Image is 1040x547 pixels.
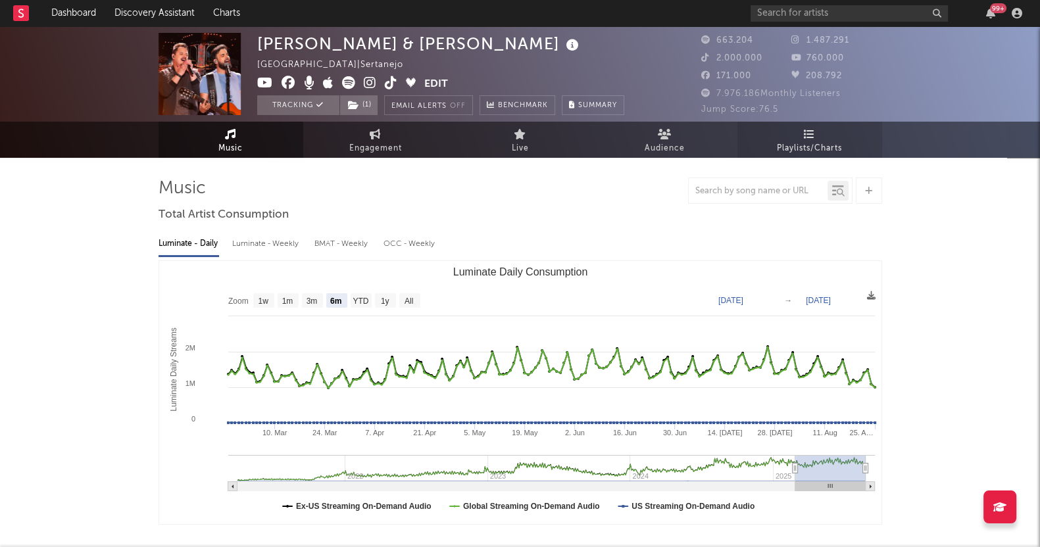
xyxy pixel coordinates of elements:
[303,122,448,158] a: Engagement
[296,502,432,511] text: Ex-US Streaming On-Demand Audio
[593,122,737,158] a: Audience
[257,57,418,73] div: [GEOGRAPHIC_DATA] | Sertanejo
[757,429,792,437] text: 28. [DATE]
[777,141,842,156] span: Playlists/Charts
[737,122,882,158] a: Playlists/Charts
[448,122,593,158] a: Live
[986,8,995,18] button: 99+
[424,76,448,93] button: Edit
[257,95,339,115] button: Tracking
[791,54,844,62] span: 760.000
[450,103,466,110] em: Off
[228,297,249,306] text: Zoom
[791,36,849,45] span: 1.487.291
[159,261,881,524] svg: Luminate Daily Consumption
[662,429,686,437] text: 30. Jun
[578,102,617,109] span: Summary
[631,502,755,511] text: US Streaming On-Demand Audio
[159,233,219,255] div: Luminate - Daily
[349,141,402,156] span: Engagement
[380,297,389,306] text: 1y
[312,429,337,437] text: 24. Mar
[701,105,778,114] span: Jump Score: 76.5
[404,297,412,306] text: All
[512,141,529,156] span: Live
[564,429,584,437] text: 2. Jun
[159,207,289,223] span: Total Artist Consumption
[784,296,792,305] text: →
[191,415,195,423] text: 0
[512,429,538,437] text: 19. May
[498,98,548,114] span: Benchmark
[365,429,384,437] text: 7. Apr
[306,297,317,306] text: 3m
[413,429,436,437] text: 21. Apr
[791,72,842,80] span: 208.792
[257,33,582,55] div: [PERSON_NAME] & [PERSON_NAME]
[689,186,828,197] input: Search by song name or URL
[232,233,301,255] div: Luminate - Weekly
[384,233,436,255] div: OCC - Weekly
[453,266,587,277] text: Luminate Daily Consumption
[612,429,636,437] text: 16. Jun
[480,95,555,115] a: Benchmark
[218,141,243,156] span: Music
[159,122,303,158] a: Music
[314,233,370,255] div: BMAT - Weekly
[990,3,1006,13] div: 99 +
[812,429,837,437] text: 11. Aug
[262,429,287,437] text: 10. Mar
[464,429,486,437] text: 5. May
[258,297,268,306] text: 1w
[185,379,195,387] text: 1M
[806,296,831,305] text: [DATE]
[701,54,762,62] span: 2.000.000
[707,429,742,437] text: 14. [DATE]
[353,297,368,306] text: YTD
[282,297,293,306] text: 1m
[339,95,378,115] span: ( 1 )
[330,297,341,306] text: 6m
[849,429,873,437] text: 25. A…
[645,141,685,156] span: Audience
[462,502,599,511] text: Global Streaming On-Demand Audio
[751,5,948,22] input: Search for artists
[340,95,378,115] button: (1)
[701,36,753,45] span: 663.204
[701,72,751,80] span: 171.000
[185,344,195,352] text: 2M
[562,95,624,115] button: Summary
[701,89,841,98] span: 7.976.186 Monthly Listeners
[169,327,178,411] text: Luminate Daily Streams
[384,95,473,115] button: Email AlertsOff
[718,296,743,305] text: [DATE]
